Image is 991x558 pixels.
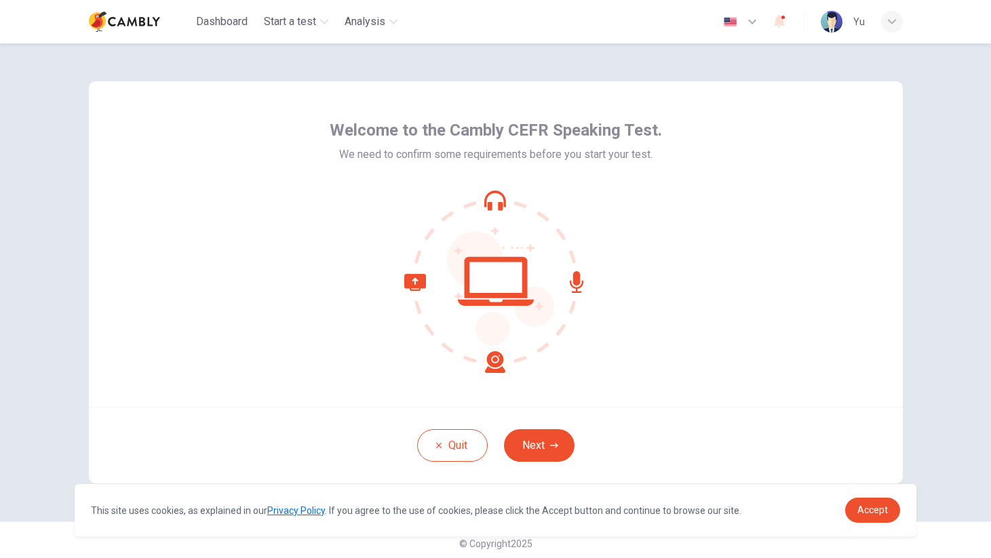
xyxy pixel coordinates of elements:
a: Cambly logo [89,8,191,35]
button: Dashboard [191,9,253,34]
img: Cambly logo [89,8,160,35]
a: Privacy Policy [267,505,325,516]
span: Accept [857,504,888,515]
button: Analysis [339,9,403,34]
button: Next [504,429,575,462]
button: Quit [417,429,488,462]
span: This site uses cookies, as explained in our . If you agree to the use of cookies, please click th... [91,505,741,516]
img: Profile picture [821,11,842,33]
span: Dashboard [196,14,248,30]
span: Start a test [264,14,316,30]
span: Analysis [345,14,385,30]
div: Yu [853,14,865,30]
div: cookieconsent [75,484,917,536]
span: We need to confirm some requirements before you start your test. [339,146,653,163]
button: Start a test [258,9,334,34]
a: dismiss cookie message [845,498,900,523]
span: Welcome to the Cambly CEFR Speaking Test. [330,119,662,141]
span: © Copyright 2025 [459,538,532,549]
img: en [722,17,739,27]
